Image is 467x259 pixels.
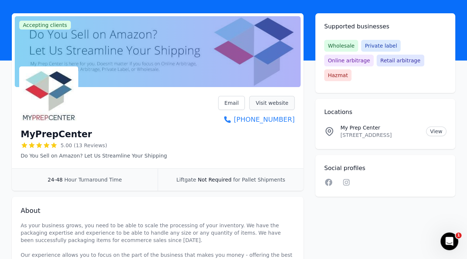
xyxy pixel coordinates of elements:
h1: MyPrepCenter [21,128,92,140]
span: Hour Turnaround Time [64,177,122,183]
span: Wholesale [324,40,358,52]
iframe: Intercom live chat [440,232,458,250]
a: [PHONE_NUMBER] [218,114,295,125]
span: 24-48 [48,177,63,183]
h2: Supported businesses [324,22,446,31]
h2: Social profiles [324,164,446,173]
p: My Prep Center [340,124,420,131]
a: Email [218,96,245,110]
p: [STREET_ADDRESS] [340,131,420,139]
span: for Pallet Shipments [233,177,285,183]
img: MyPrepCenter [21,68,77,124]
span: Liftgate [176,177,196,183]
p: Do You Sell on Amazon? Let Us Streamline Your Shipping [21,152,167,159]
span: Online arbitrage [324,55,374,66]
a: View [426,127,446,136]
span: Not Required [198,177,231,183]
h2: Locations [324,108,446,117]
span: Accepting clients [19,21,71,30]
span: 5.00 (13 Reviews) [61,142,107,149]
h2: About [21,206,295,216]
span: Hazmat [324,69,351,81]
a: Visit website [249,96,295,110]
span: Retail arbitrage [377,55,424,66]
span: 1 [456,232,461,238]
span: Private label [361,40,401,52]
